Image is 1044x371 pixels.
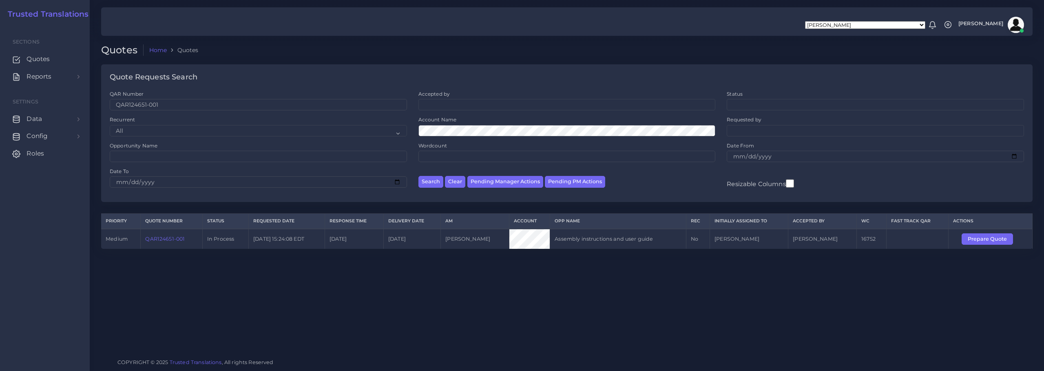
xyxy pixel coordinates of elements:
[27,55,50,64] span: Quotes
[6,110,84,127] a: Data
[248,214,325,229] th: Requested Date
[509,214,550,229] th: Account
[101,44,144,56] h2: Quotes
[141,214,203,229] th: Quote Number
[6,68,84,85] a: Reports
[170,359,222,365] a: Trusted Translations
[110,90,144,97] label: QAR Number
[27,149,44,158] span: Roles
[467,176,543,188] button: Pending Manager Actions
[856,229,886,249] td: 16752
[727,142,754,149] label: Date From
[788,214,857,229] th: Accepted by
[117,358,274,367] span: COPYRIGHT © 2025
[202,229,248,249] td: In Process
[856,214,886,229] th: WC
[27,72,51,81] span: Reports
[13,39,40,45] span: Sections
[786,178,794,189] input: Resizable Columns
[686,214,710,229] th: REC
[545,176,605,188] button: Pending PM Actions
[441,229,509,249] td: [PERSON_NAME]
[958,21,1003,26] span: [PERSON_NAME]
[27,132,48,140] span: Config
[149,46,167,54] a: Home
[110,168,129,175] label: Date To
[788,229,857,249] td: [PERSON_NAME]
[445,176,465,188] button: Clear
[222,358,274,367] span: , All rights Reserved
[686,229,710,249] td: No
[325,214,383,229] th: Response Time
[887,214,949,229] th: Fast Track QAR
[418,176,443,188] button: Search
[550,229,686,249] td: Assembly instructions and user guide
[106,236,128,242] span: medium
[383,214,440,229] th: Delivery Date
[1008,17,1024,33] img: avatar
[710,229,788,249] td: [PERSON_NAME]
[27,114,42,123] span: Data
[325,229,383,249] td: [DATE]
[962,235,1019,241] a: Prepare Quote
[6,127,84,145] a: Config
[101,214,141,229] th: Priority
[248,229,325,249] td: [DATE] 15:24:08 EDT
[962,233,1013,245] button: Prepare Quote
[441,214,509,229] th: AM
[110,73,197,82] h4: Quote Requests Search
[13,99,38,105] span: Settings
[110,116,135,123] label: Recurrent
[710,214,788,229] th: Initially Assigned to
[145,236,185,242] a: QAR124651-001
[948,214,1032,229] th: Actions
[167,46,198,54] li: Quotes
[110,142,157,149] label: Opportunity Name
[6,145,84,162] a: Roles
[202,214,248,229] th: Status
[418,142,447,149] label: Wordcount
[383,229,440,249] td: [DATE]
[727,116,761,123] label: Requested by
[2,10,89,19] a: Trusted Translations
[6,50,84,68] a: Quotes
[418,116,457,123] label: Account Name
[418,90,450,97] label: Accepted by
[550,214,686,229] th: Opp Name
[954,17,1027,33] a: [PERSON_NAME]avatar
[727,178,794,189] label: Resizable Columns
[727,90,743,97] label: Status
